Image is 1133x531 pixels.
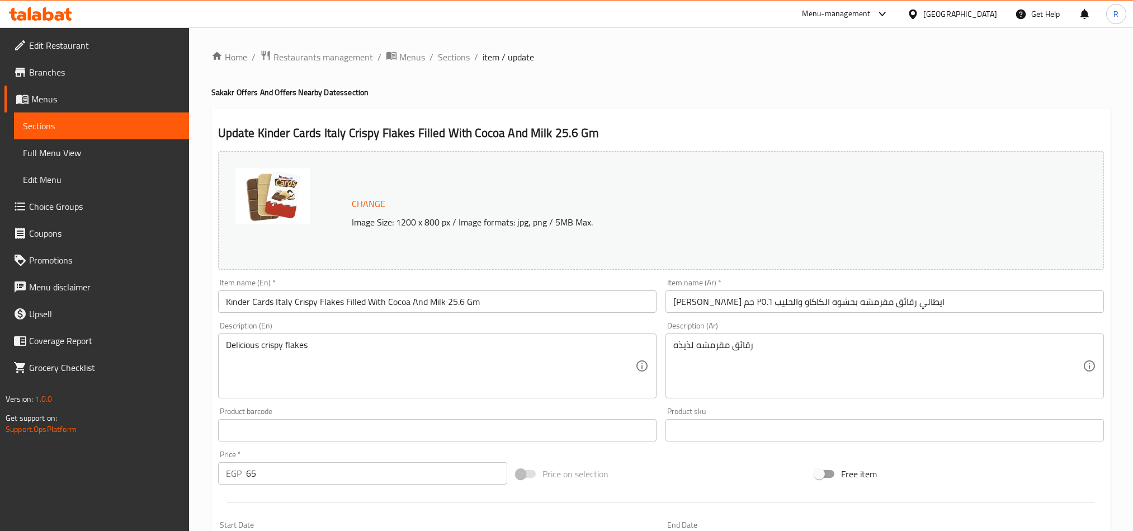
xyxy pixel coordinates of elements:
[347,215,986,229] p: Image Size: 1200 x 800 px / Image formats: jpg, png / 5MB Max.
[14,139,189,166] a: Full Menu View
[23,146,180,159] span: Full Menu View
[542,467,608,481] span: Price on selection
[4,86,189,112] a: Menus
[483,50,534,64] span: item / update
[29,280,180,294] span: Menu disclaimer
[35,392,52,406] span: 1.0.0
[29,253,180,267] span: Promotions
[4,274,189,300] a: Menu disclaimer
[29,334,180,347] span: Coverage Report
[4,300,189,327] a: Upsell
[429,50,433,64] li: /
[14,166,189,193] a: Edit Menu
[4,354,189,381] a: Grocery Checklist
[29,65,180,79] span: Branches
[438,50,470,64] a: Sections
[4,193,189,220] a: Choice Groups
[4,59,189,86] a: Branches
[6,411,57,425] span: Get support on:
[29,227,180,240] span: Coupons
[673,340,1083,393] textarea: رقائق مقرمشه لذيذه
[211,50,247,64] a: Home
[31,92,180,106] span: Menus
[218,290,657,313] input: Enter name En
[23,119,180,133] span: Sections
[211,50,1111,64] nav: breadcrumb
[226,340,635,393] textarea: Delicious crispy flakes
[665,419,1104,441] input: Please enter product sku
[802,7,871,21] div: Menu-management
[29,307,180,321] span: Upsell
[14,112,189,139] a: Sections
[252,50,256,64] li: /
[4,247,189,274] a: Promotions
[211,87,1111,98] h4: Sakakr Offers And Offers Nearby Dates section
[29,200,180,213] span: Choice Groups
[226,467,242,480] p: EGP
[665,290,1104,313] input: Enter name Ar
[273,50,373,64] span: Restaurants management
[841,467,877,481] span: Free item
[29,361,180,374] span: Grocery Checklist
[4,327,189,354] a: Coverage Report
[246,462,507,485] input: Please enter price
[399,50,425,64] span: Menus
[474,50,478,64] li: /
[260,50,373,64] a: Restaurants management
[377,50,381,64] li: /
[6,422,77,436] a: Support.OpsPlatform
[4,32,189,59] a: Edit Restaurant
[1113,8,1118,20] span: R
[218,125,1104,142] h2: Update Kinder Cards Italy Crispy Flakes Filled With Cocoa And Milk 25.6 Gm
[4,220,189,247] a: Coupons
[23,173,180,186] span: Edit Menu
[218,419,657,441] input: Please enter product barcode
[923,8,997,20] div: [GEOGRAPHIC_DATA]
[352,196,385,212] span: Change
[347,192,390,215] button: Change
[386,50,425,64] a: Menus
[29,39,180,52] span: Edit Restaurant
[235,168,310,224] img: mmw_638856978360606774
[6,392,33,406] span: Version:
